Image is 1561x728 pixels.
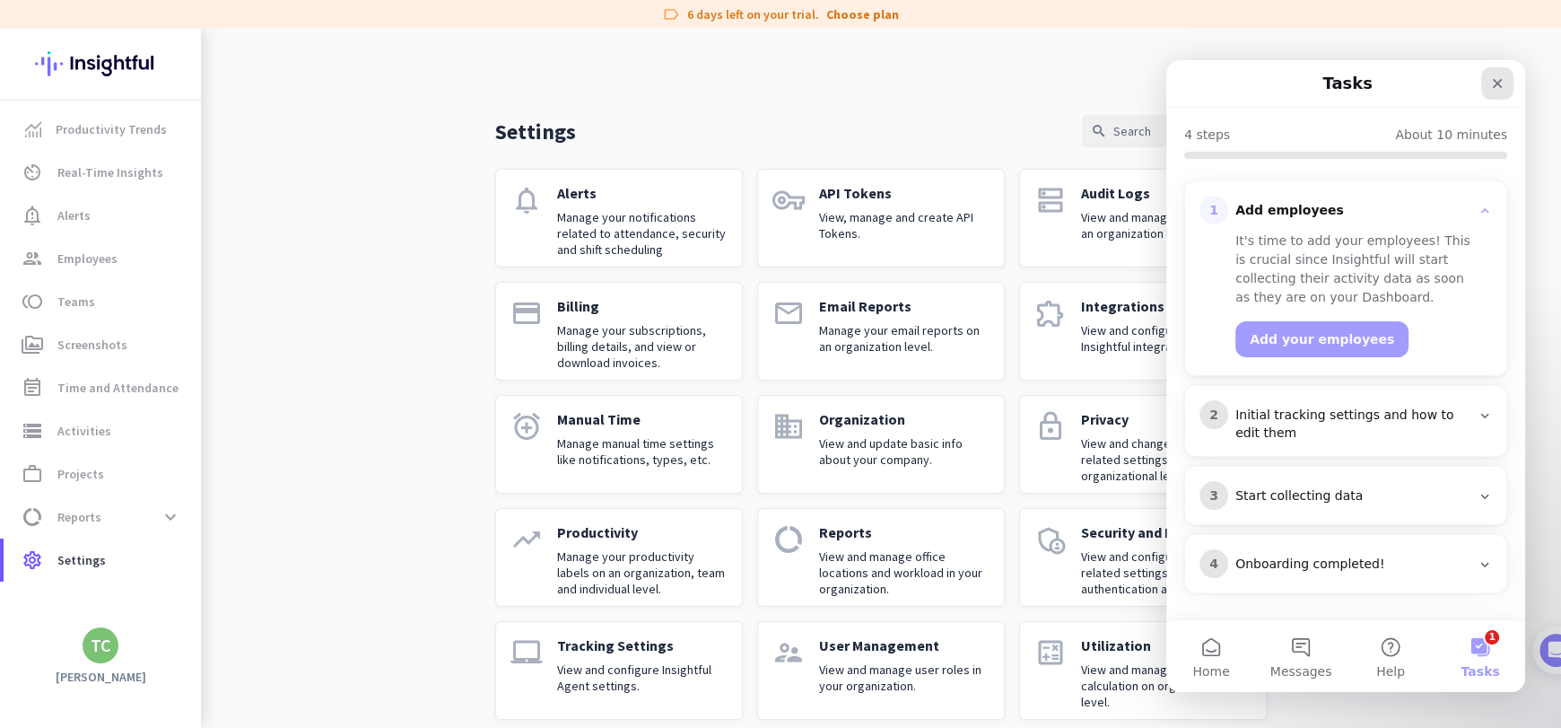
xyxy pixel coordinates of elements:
[22,377,43,399] i: event_note
[819,209,990,241] p: View, manage and create API Tokens.
[819,435,990,468] p: View and update basic info about your company.
[22,463,43,485] i: work_outline
[819,184,990,202] p: API Tokens
[819,297,990,315] p: Email Reports
[557,297,728,315] p: Billing
[495,282,743,381] a: paymentBillingManage your subscriptions, billing details, and view or download invoices.
[1166,60,1525,692] iframe: Intercom live chat
[35,29,166,99] img: Insightful logo
[510,184,543,216] i: notifications
[1019,169,1267,268] a: dnsAudit LogsView and manage audit logs on an organization level.
[819,523,990,541] p: Reports
[1081,662,1251,710] p: View and manage utilization calculation on organizational level.
[22,205,43,226] i: notification_important
[57,291,95,312] span: Teams
[57,549,106,571] span: Settings
[819,636,990,654] p: User Management
[1019,282,1267,381] a: extensionIntegrationsView and configure your Insightful integrations.
[1034,636,1067,669] i: calculate
[4,409,201,452] a: storageActivities
[22,334,43,355] i: perm_media
[57,334,127,355] span: Screenshots
[4,194,201,237] a: notification_importantAlerts
[1034,297,1067,329] i: extension
[57,377,179,399] span: Time and Attendance
[22,549,43,571] i: settings
[819,548,990,597] p: View and manage office locations and workload in your organization.
[1081,636,1251,654] p: Utilization
[1081,209,1251,241] p: View and manage audit logs on an organization level.
[25,121,41,137] img: menu-item
[510,636,543,669] i: laptop_mac
[510,523,543,556] i: trending_up
[557,410,728,428] p: Manual Time
[557,209,728,258] p: Manage your notifications related to attendance, security and shift scheduling
[757,282,1005,381] a: emailEmail ReportsManage your email reports on an organization level.
[1081,322,1251,355] p: View and configure your Insightful integrations.
[4,496,201,539] a: data_usageReportsexpand_more
[22,506,43,528] i: data_usage
[1034,523,1067,556] i: admin_panel_settings
[22,420,43,442] i: storage
[4,108,201,151] a: menu-itemProductivity Trends
[57,205,91,226] span: Alerts
[495,118,576,145] p: Settings
[557,636,728,654] p: Tracking Settings
[557,523,728,541] p: Productivity
[510,410,543,443] i: alarm_add
[1081,548,1251,597] p: View and configure security-related settings like authentication and SSO.
[1091,123,1107,139] i: search
[495,395,743,494] a: alarm_addManual TimeManage manual time settings like notifications, types, etc.
[772,297,805,329] i: email
[4,539,201,582] a: settingsSettings
[557,322,728,371] p: Manage your subscriptions, billing details, and view or download invoices.
[57,463,104,485] span: Projects
[1081,435,1251,484] p: View and change privacy-related settings on an organizational level.
[1034,410,1067,443] i: lock
[22,162,43,183] i: av_timer
[757,621,1005,720] a: supervisor_accountUser ManagementView and manage user roles in your organization.
[1081,297,1251,315] p: Integrations
[4,452,201,496] a: work_outlineProjects
[772,410,805,443] i: domain
[495,508,743,607] a: trending_upProductivityManage your productivity labels on an organization, team and individual le...
[557,184,728,202] p: Alerts
[57,162,163,183] span: Real-Time Insights
[662,5,680,23] i: label
[1081,523,1251,541] p: Security and Identity
[57,506,101,528] span: Reports
[495,169,743,268] a: notificationsAlertsManage your notifications related to attendance, security and shift scheduling
[22,248,43,269] i: group
[4,237,201,280] a: groupEmployees
[1081,184,1251,202] p: Audit Logs
[22,291,43,312] i: toll
[4,151,201,194] a: av_timerReal-Time Insights
[57,248,118,269] span: Employees
[1019,395,1267,494] a: lockPrivacyView and change privacy-related settings on an organizational level.
[495,621,743,720] a: laptop_macTracking SettingsView and configure Insightful Agent settings.
[91,636,111,654] div: TC
[4,323,201,366] a: perm_mediaScreenshots
[4,280,201,323] a: tollTeams
[1034,184,1067,216] i: dns
[757,395,1005,494] a: domainOrganizationView and update basic info about your company.
[557,662,728,694] p: View and configure Insightful Agent settings.
[1019,508,1267,607] a: admin_panel_settingsSecurity and IdentityView and configure security-related settings like authen...
[757,169,1005,268] a: vpn_keyAPI TokensView, manage and create API Tokens.
[1081,410,1251,428] p: Privacy
[154,501,187,533] button: expand_more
